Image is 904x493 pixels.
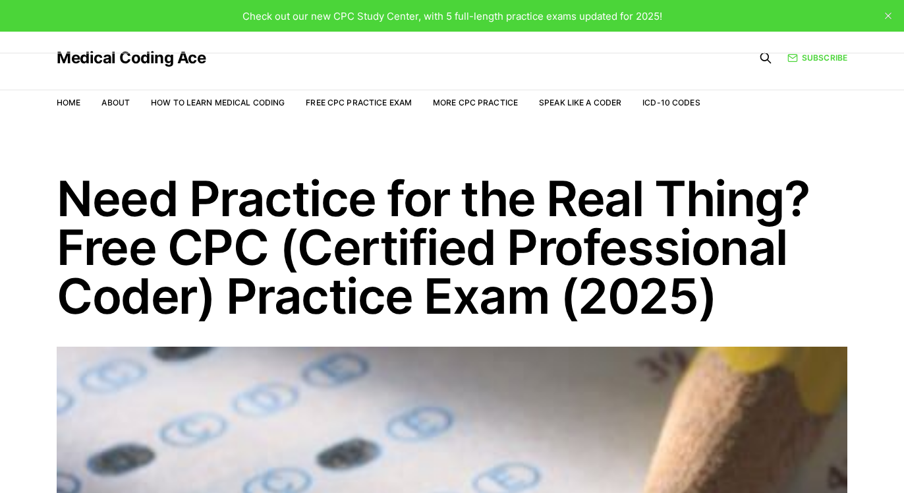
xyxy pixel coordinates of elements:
[878,5,899,26] button: close
[151,98,285,107] a: How to Learn Medical Coding
[787,51,847,64] a: Subscribe
[433,98,518,107] a: More CPC Practice
[242,10,662,22] span: Check out our new CPC Study Center, with 5 full-length practice exams updated for 2025!
[539,98,621,107] a: Speak Like a Coder
[57,98,80,107] a: Home
[642,98,700,107] a: ICD-10 Codes
[306,98,412,107] a: Free CPC Practice Exam
[57,50,206,66] a: Medical Coding Ace
[101,98,130,107] a: About
[57,174,847,320] h1: Need Practice for the Real Thing? Free CPC (Certified Professional Coder) Practice Exam (2025)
